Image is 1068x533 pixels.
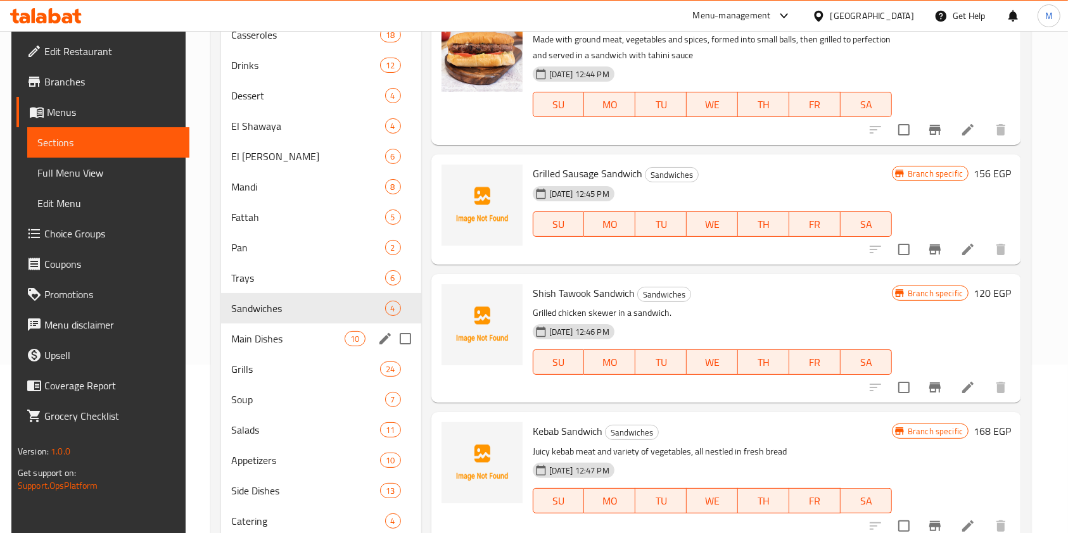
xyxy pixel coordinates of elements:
[538,353,580,372] span: SU
[635,92,687,117] button: TU
[231,513,385,529] span: Catering
[533,444,892,460] p: Juicy kebab meat and variety of vegetables, all nestled in fresh bread
[221,141,421,172] div: El [PERSON_NAME]6
[544,326,614,338] span: [DATE] 12:46 PM
[231,27,381,42] span: Casseroles
[16,370,190,401] a: Coverage Report
[903,425,968,437] span: Branch specific
[385,392,401,407] div: items
[606,425,658,440] span: Sandwiches
[221,415,421,445] div: Salads11
[231,392,385,407] span: Soup
[442,11,523,92] img: Kofta Sandwich
[589,353,630,372] span: MO
[37,135,180,150] span: Sections
[231,422,381,437] div: Salads
[231,88,385,103] span: Dessert
[221,384,421,415] div: Soup7
[18,465,76,481] span: Get support on:
[221,445,421,475] div: Appetizers10
[920,372,950,403] button: Branch-specific-item
[18,477,98,494] a: Support.OpsPlatform
[44,317,180,332] span: Menu disclaimer
[687,211,738,237] button: WE
[385,240,401,255] div: items
[635,211,687,237] button: TU
[841,488,892,513] button: SA
[692,353,733,372] span: WE
[830,9,914,23] div: [GEOGRAPHIC_DATA]
[385,88,401,103] div: items
[221,354,421,384] div: Grills24
[743,353,784,372] span: TH
[986,372,1016,403] button: delete
[743,215,784,234] span: TH
[738,92,789,117] button: TH
[960,380,976,395] a: Edit menu item
[16,340,190,370] a: Upsell
[743,492,784,510] span: TH
[960,122,976,137] a: Edit menu item
[231,118,385,134] span: El Shawaya
[27,188,190,218] a: Edit Menu
[533,32,892,63] p: Made with ground meat, vegetables and spices, formed into small balls, then grilled to perfection...
[18,443,49,460] span: Version:
[231,58,381,73] span: Drinks
[386,242,400,254] span: 2
[605,425,659,440] div: Sandwiches
[645,167,699,182] div: Sandwiches
[231,149,385,164] div: El Badawy
[1045,9,1053,23] span: M
[743,96,784,114] span: TH
[903,287,968,299] span: Branch specific
[16,66,190,97] a: Branches
[231,361,381,377] div: Grills
[231,483,381,498] div: Side Dishes
[231,453,381,468] div: Appetizers
[533,284,635,303] span: Shish Tawook Sandwich
[16,97,190,127] a: Menus
[738,211,789,237] button: TH
[385,118,401,134] div: items
[544,188,614,200] span: [DATE] 12:45 PM
[37,196,180,211] span: Edit Menu
[738,488,789,513] button: TH
[442,284,523,365] img: Shish Tawook Sandwich
[221,263,421,293] div: Trays6
[381,485,400,497] span: 13
[231,179,385,194] span: Mandi
[27,127,190,158] a: Sections
[16,279,190,310] a: Promotions
[846,353,887,372] span: SA
[846,492,887,510] span: SA
[533,488,585,513] button: SU
[846,215,887,234] span: SA
[231,240,385,255] span: Pan
[231,210,385,225] div: Fattah
[385,179,401,194] div: items
[345,331,365,346] div: items
[533,349,585,375] button: SU
[533,305,892,321] p: Grilled chicken skewer in a sandwich.
[385,210,401,225] div: items
[221,172,421,202] div: Mandi8
[44,74,180,89] span: Branches
[221,293,421,323] div: Sandwiches4
[789,211,841,237] button: FR
[986,234,1016,265] button: delete
[533,164,642,183] span: Grilled Sausage Sandwich
[381,60,400,72] span: 12
[16,401,190,431] a: Grocery Checklist
[381,424,400,436] span: 11
[974,422,1011,440] h6: 168 EGP
[47,104,180,120] span: Menus
[381,455,400,467] span: 10
[789,92,841,117] button: FR
[380,361,400,377] div: items
[640,215,682,234] span: TU
[44,226,180,241] span: Choice Groups
[794,353,836,372] span: FR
